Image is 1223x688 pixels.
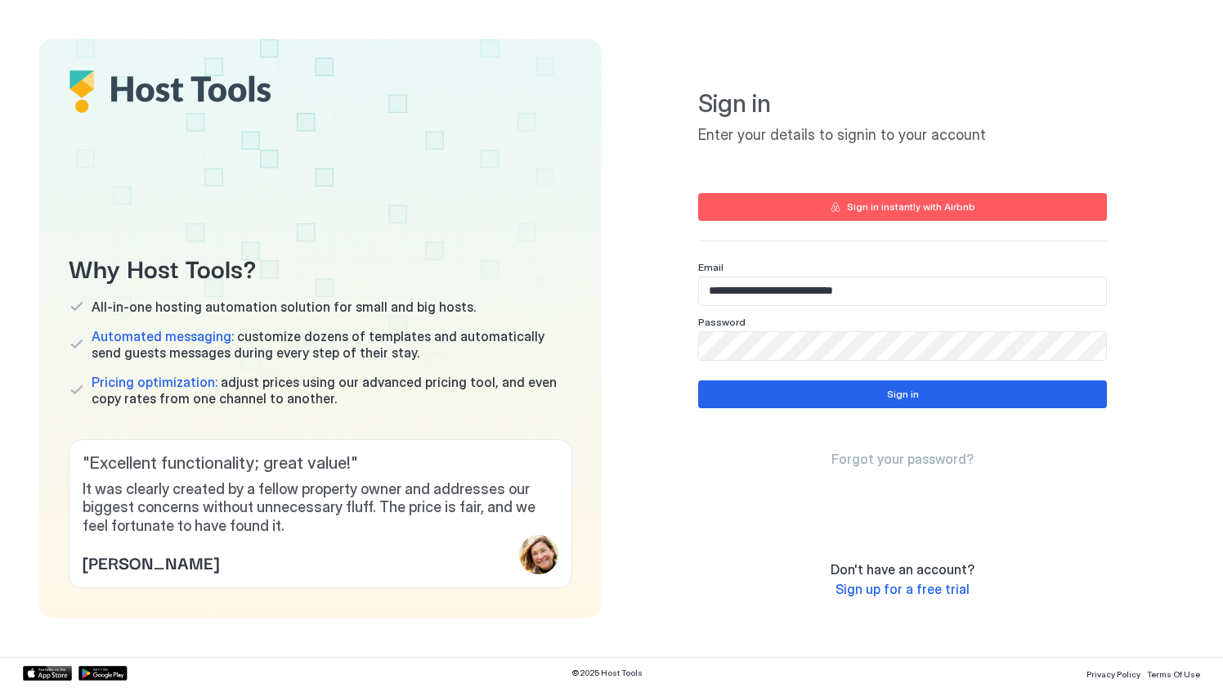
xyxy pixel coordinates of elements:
[571,668,643,678] span: © 2025 Host Tools
[92,328,234,344] span: Automated messaging:
[92,374,217,390] span: Pricing optimization:
[698,126,1107,145] span: Enter your details to signin to your account
[519,535,558,574] div: profile
[698,380,1107,408] button: Sign in
[831,451,974,467] span: Forgot your password?
[831,451,974,468] a: Forgot your password?
[23,666,72,681] a: App Store
[69,249,572,286] span: Why Host Tools?
[831,561,974,578] span: Don't have an account?
[83,453,558,474] span: " Excellent functionality; great value! "
[83,480,558,536] span: It was clearly created by a fellow property owner and addresses our biggest concerns without unne...
[835,581,970,597] span: Sign up for a free trial
[698,88,1107,119] span: Sign in
[92,328,572,361] span: customize dozens of templates and automatically send guests messages during every step of their s...
[698,316,746,328] span: Password
[1086,664,1140,681] a: Privacy Policy
[698,261,723,273] span: Email
[78,666,128,681] a: Google Play Store
[1147,664,1200,681] a: Terms Of Use
[887,387,919,402] div: Sign in
[92,374,572,407] span: adjust prices using our advanced pricing tool, and even copy rates from one channel to another.
[847,200,975,214] div: Sign in instantly with Airbnb
[83,550,219,574] span: [PERSON_NAME]
[1147,669,1200,679] span: Terms Of Use
[699,332,1106,360] input: Input Field
[835,581,970,598] a: Sign up for a free trial
[1086,669,1140,679] span: Privacy Policy
[698,193,1107,221] button: Sign in instantly with Airbnb
[92,299,476,315] span: All-in-one hosting automation solution for small and big hosts.
[699,277,1106,305] input: Input Field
